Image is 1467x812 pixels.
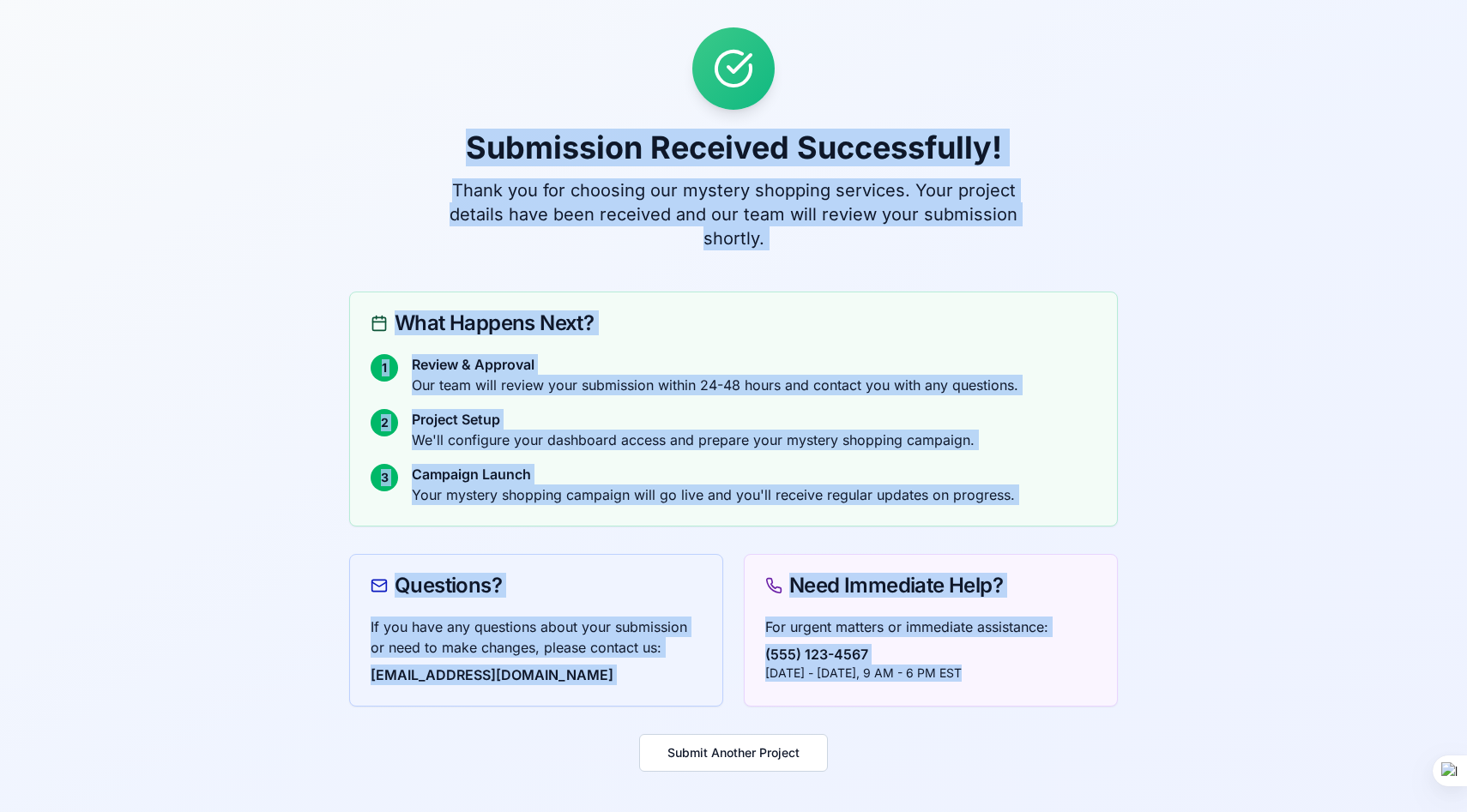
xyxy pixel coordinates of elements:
[412,484,1015,505] p: Your mystery shopping campaign will go live and you'll receive regular updates on progress.
[765,644,1096,665] p: (555) 123-4567
[371,575,702,596] div: Questions?
[412,375,1018,395] p: Our team will review your submission within 24-48 hours and contact you with any questions.
[371,464,398,491] div: 3
[765,665,1096,682] p: [DATE] - [DATE], 9 AM - 6 PM EST
[412,464,1015,484] h3: Campaign Launch
[371,313,1096,334] div: What Happens Next?
[765,617,1096,637] p: For urgent matters or immediate assistance:
[371,617,702,658] p: If you have any questions about your submission or need to make changes, please contact us:
[371,354,398,382] div: 1
[412,409,975,430] h3: Project Setup
[412,430,975,450] p: We'll configure your dashboard access and prepare your mystery shopping campaign.
[765,575,1096,596] div: Need Immediate Help?
[412,354,1018,375] h3: Review & Approval
[371,409,398,436] div: 2
[371,665,702,685] p: [EMAIL_ADDRESS][DOMAIN_NAME]
[445,178,1022,250] p: Thank you for choosing our mystery shopping services. Your project details have been received and...
[639,734,828,772] button: Submit Another Project
[349,130,1118,165] h1: Submission Received Successfully!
